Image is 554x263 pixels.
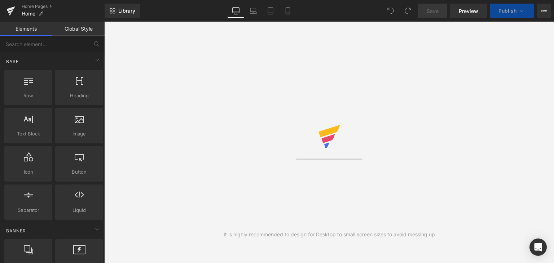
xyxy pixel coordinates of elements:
span: Publish [498,8,516,14]
span: Home [22,11,35,17]
a: Preview [450,4,487,18]
button: Undo [383,4,398,18]
div: Open Intercom Messenger [529,239,547,256]
span: Heading [57,92,101,99]
a: Home Pages [22,4,105,9]
a: Tablet [262,4,279,18]
span: Library [118,8,135,14]
a: Mobile [279,4,296,18]
span: Icon [6,168,50,176]
span: Preview [459,7,478,15]
a: Desktop [227,4,245,18]
button: More [537,4,551,18]
span: Liquid [57,206,101,214]
a: Laptop [245,4,262,18]
span: Button [57,168,101,176]
div: It is highly recommended to design for Desktop to small screen sizes to avoid messing up [224,231,435,239]
span: Base [5,58,19,65]
a: Global Style [52,22,105,36]
button: Publish [490,4,534,18]
span: Image [57,130,101,138]
span: Banner [5,227,27,234]
span: Text Block [6,130,50,138]
span: Separator [6,206,50,214]
button: Redo [401,4,415,18]
span: Row [6,92,50,99]
a: New Library [105,4,140,18]
span: Save [427,7,439,15]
